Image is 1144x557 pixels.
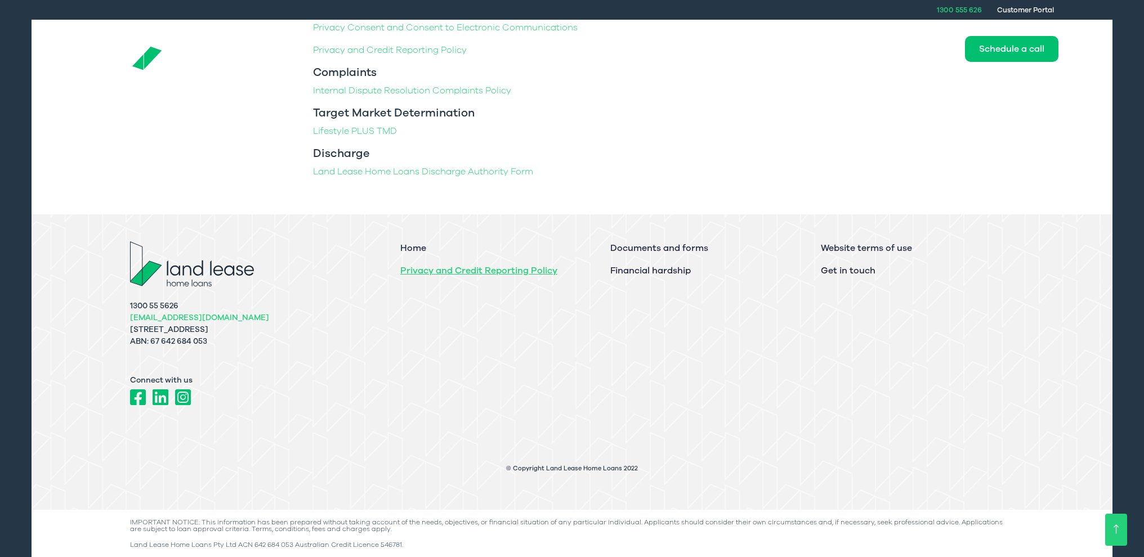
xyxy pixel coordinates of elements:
[130,312,269,323] a: [EMAIL_ADDRESS][DOMAIN_NAME]
[400,242,426,254] a: Home
[132,27,252,71] img: Land Lease Home Loans
[821,264,875,277] a: Get in touch
[997,5,1054,15] a: Customer Portal
[130,541,1014,548] p: Land Lease Home Loans Pty Ltd ACN 642 684 053 Australian Credit Licence 546781.
[130,324,383,335] p: [STREET_ADDRESS]
[313,147,831,160] h3: Discharge
[900,39,965,60] a: Get in touch
[313,165,533,178] a: Land Lease Home Loans Discharge Authority Form
[610,264,691,277] a: Financial hardship
[506,464,638,473] small: © Copyright Land Lease Home Loans 2022
[937,5,982,15] a: 1300 555 626
[313,125,397,137] a: Lifestyle PLUS TMD
[797,39,900,60] a: Documents and forms
[313,84,511,97] a: Internal Dispute Resolution Complaints Policy
[610,242,708,254] a: Documents and forms
[130,300,383,312] p: 1300 55 5626
[821,242,912,254] a: Website terms of use
[965,36,1058,62] button: Schedule a call
[130,241,254,286] img: Land Lease Home Loans
[130,374,383,386] p: Connect with us
[400,264,557,277] a: Privacy and Credit Reporting Policy
[313,106,831,120] h3: Target Market Determination
[130,519,1014,532] p: IMPORTANT NOTICE: This information has been prepared without taking account of the needs, objecti...
[130,335,383,347] p: ABN: 67 642 684 053
[313,66,831,79] h3: Complaints
[1105,514,1127,546] button: Go to top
